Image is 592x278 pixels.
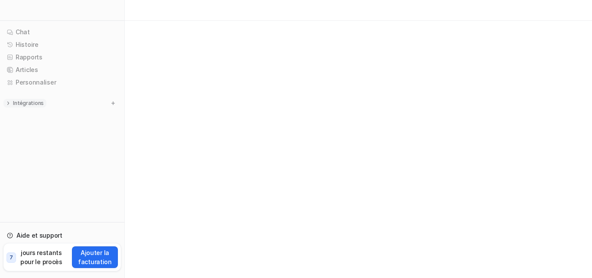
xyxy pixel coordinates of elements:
font: Histoire [16,41,39,48]
font: 7 [10,254,13,261]
font: Intégrations [13,100,44,106]
img: développer le menu [5,100,11,106]
font: Chat [16,28,30,36]
font: Aide et support [16,232,62,239]
font: Articles [16,66,38,73]
img: menu_add.svg [110,100,116,106]
font: Rapports [16,53,42,61]
font: jours restants pour le procès [20,249,62,265]
button: Intégrations [3,99,46,108]
a: Articles [3,64,121,76]
a: Rapports [3,51,121,63]
a: Chat [3,26,121,38]
button: Ajouter la facturation [72,246,118,268]
a: Aide et support [3,229,121,242]
font: Personnaliser [16,78,56,86]
font: Ajouter la facturation [78,249,112,265]
a: Histoire [3,39,121,51]
a: Personnaliser [3,76,121,88]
